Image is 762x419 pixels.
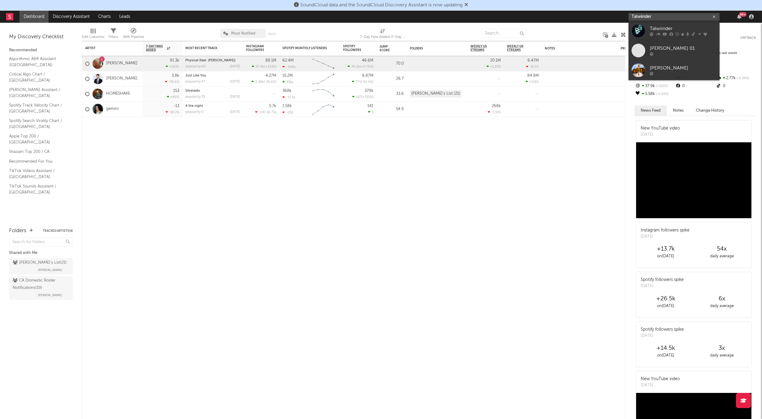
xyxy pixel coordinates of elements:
a: Recommended For You [9,158,67,165]
a: Critical Algo Chart / [GEOGRAPHIC_DATA] [9,71,67,83]
div: Recommended [9,47,73,54]
div: 15.2M [282,74,293,78]
div: Most Recent Track [185,46,231,50]
a: Physical (feat. [PERSON_NAME]) [185,59,235,62]
span: 7-Day Fans Added [146,45,165,52]
button: Notes [667,106,690,116]
div: [DATE] [230,80,240,83]
span: -14 [259,111,264,114]
div: 379k [365,89,373,93]
div: [DATE] [641,333,684,339]
div: ( ) [352,95,373,99]
span: +133 % [362,96,373,99]
div: 54 x [694,245,750,253]
div: [DATE] [230,65,240,68]
a: Dashboard [19,11,49,23]
div: ( ) [352,80,373,84]
div: CA Domestic Roster Notifications ( 19 ) [13,277,68,292]
div: 5.58k [635,90,675,98]
div: 5.7k [269,104,276,108]
div: 3.8k [172,74,179,78]
div: 20.1M [490,59,501,63]
div: 62.4M [282,59,294,63]
a: [PERSON_NAME] [106,61,137,66]
div: [DATE] [641,283,684,289]
a: CA Domestic Roster Notifications(19)[PERSON_NAME] [9,276,73,300]
div: [DATE] [641,234,690,240]
div: daily average [694,302,750,310]
a: HOMESHAKE [106,91,130,96]
div: 26.7 [379,75,404,83]
span: [PERSON_NAME] [38,266,62,274]
div: -13 [174,104,179,108]
div: Notes [545,47,605,50]
span: 37.9k [256,65,264,69]
a: Talwiinder [629,21,720,41]
a: Charts [94,11,115,23]
div: daily average [694,352,750,359]
div: Filters [109,26,118,43]
span: 771 [356,80,361,84]
button: News Feed [635,106,667,116]
a: [PERSON_NAME] [629,60,720,80]
div: [PERSON_NAME] [650,65,716,72]
a: 4 the night [185,104,203,108]
span: 1 [372,111,373,114]
span: [PERSON_NAME] [38,292,62,299]
div: Just Like You [185,74,240,77]
div: Spotify Followers [343,45,364,52]
div: ( ) [252,65,276,69]
div: Folders [9,227,26,235]
div: popularity: 0 [185,110,204,114]
span: 2.28k [255,80,264,84]
div: ( ) [255,110,276,114]
input: Search for folders... [9,238,73,246]
div: Shared with Me [9,249,73,257]
button: Change History [690,106,730,116]
a: Silverado [185,89,200,93]
span: +323 % [655,85,668,88]
div: My Discovery Checklist [9,33,73,41]
input: Search for artists [629,13,720,21]
div: +163 % [166,65,179,69]
span: Dismiss [464,3,468,8]
div: 7-Day Fans Added (7-Day Fans Added) [360,33,406,41]
div: Physical (feat. Troye Sivan) [185,59,240,62]
div: 6 x [694,295,750,302]
div: 91.3k [170,59,179,63]
div: +1.25 % [487,65,501,69]
div: Instagram followers spike [641,227,690,234]
div: 7-Day Fans Added (7-Day Fans Added) [360,26,406,43]
div: [DATE] [230,110,240,114]
div: [DATE] [230,95,240,99]
div: ( ) [348,65,373,69]
div: [DATE] [641,382,680,388]
div: 88.1M [265,59,276,63]
a: Discovery Assistant [49,11,94,23]
span: 107 [356,96,362,99]
div: 70.0 [379,60,404,67]
div: -18.2 % [166,110,179,114]
a: Apple Top 200 / [GEOGRAPHIC_DATA] [9,133,67,145]
a: Spotify Search Virality Chart / [GEOGRAPHIC_DATA] [9,117,67,130]
div: -39.6 % [165,80,179,84]
span: SoundCloud data and the SoundCloud Discovery Assistant is now updating [300,3,463,8]
div: Talwiinder [650,25,716,32]
div: Edit Columns [82,33,104,41]
div: 2.77k [716,74,756,82]
div: -17.1k [282,95,295,99]
a: Leads [115,11,134,23]
div: 368k [282,89,292,93]
div: Folders [410,47,455,50]
div: -546k [282,65,296,69]
span: +323 % [265,65,275,69]
div: popularity: 65 [185,65,205,68]
div: daily average [694,253,750,260]
div: [PERSON_NAME] 01 [650,45,716,52]
span: -16.7 % [265,111,275,114]
a: Just Like You [185,74,206,77]
div: New YouTube video [641,125,680,132]
a: [PERSON_NAME] 01 [629,41,720,60]
div: [PERSON_NAME]'s List (21) [410,90,462,97]
span: Weekly US Streams [470,45,492,52]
